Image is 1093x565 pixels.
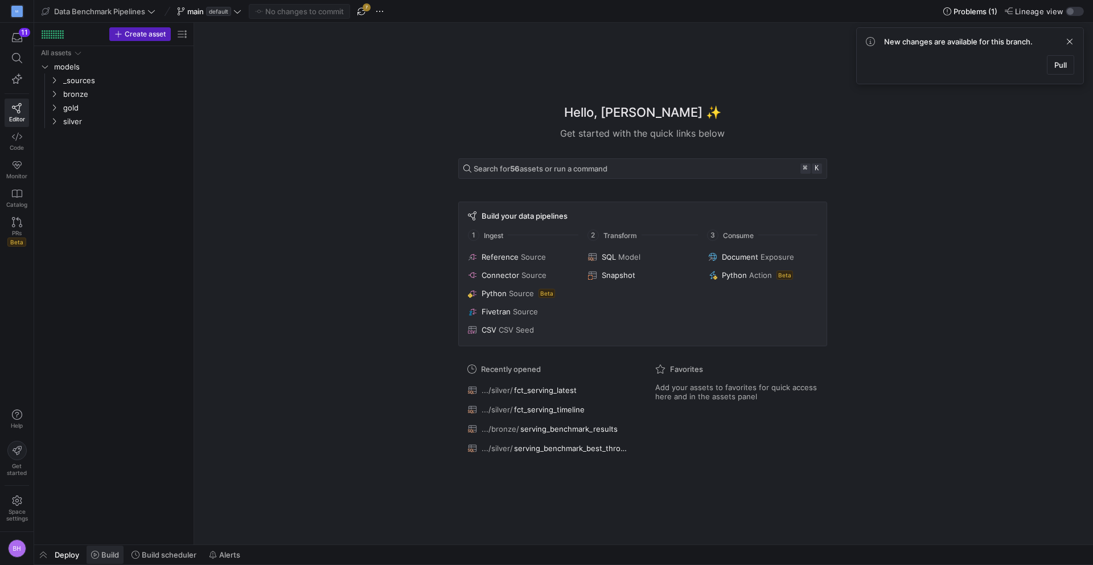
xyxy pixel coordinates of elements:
[465,383,632,398] button: .../silver/fct_serving_latest
[458,126,827,140] div: Get started with the quick links below
[706,268,819,282] button: PythonActionBeta
[125,30,166,38] span: Create asset
[586,250,699,264] button: SQLModel
[466,323,579,337] button: CSVCSV Seed
[10,144,24,151] span: Code
[54,60,187,73] span: models
[513,307,538,316] span: Source
[482,307,511,316] span: Fivetran
[655,383,818,401] span: Add your assets to favorites for quick access here and in the assets panel
[521,271,546,280] span: Source
[5,27,29,48] button: 11
[41,49,71,57] div: All assets
[466,250,579,264] button: ReferenceSource
[670,365,703,374] span: Favorites
[12,230,22,236] span: PRs
[520,424,618,433] span: serving_benchmark_results
[5,537,29,560] button: BH
[482,405,513,414] span: .../silver/
[465,441,632,456] button: .../silver/serving_benchmark_best_throughput_per_slo
[6,173,27,179] span: Monitor
[722,252,758,261] span: Document
[499,325,534,334] span: CSV Seed
[776,271,793,280] span: Beta
[465,402,632,417] button: .../silver/fct_serving_timeline
[63,115,187,128] span: silver
[482,444,513,453] span: .../silver/
[11,6,23,17] div: M
[481,365,541,374] span: Recently opened
[800,163,811,174] kbd: ⌘
[521,252,546,261] span: Source
[39,4,158,19] button: Data Benchmark Pipelines
[510,164,520,173] strong: 56
[39,46,189,60] div: Press SPACE to select this row.
[602,252,616,261] span: SQL
[101,550,119,559] span: Build
[761,252,794,261] span: Exposure
[54,7,145,16] span: Data Benchmark Pipelines
[1047,55,1074,75] button: Pull
[706,250,819,264] button: DocumentExposure
[109,27,171,41] button: Create asset
[482,424,519,433] span: .../bronze/
[5,436,29,481] button: Getstarted
[5,490,29,527] a: Spacesettings
[539,289,555,298] span: Beta
[482,271,519,280] span: Connector
[5,212,29,251] a: PRsBeta
[5,404,29,434] button: Help
[63,101,187,114] span: gold
[10,422,24,429] span: Help
[482,252,519,261] span: Reference
[5,155,29,184] a: Monitor
[1015,7,1063,16] span: Lineage view
[482,289,507,298] span: Python
[466,305,579,318] button: FivetranSource
[55,550,79,559] span: Deploy
[884,37,1033,46] span: New changes are available for this branch.
[749,271,772,280] span: Action
[474,164,607,173] span: Search for assets or run a command
[5,99,29,127] a: Editor
[8,539,26,558] div: BH
[5,127,29,155] a: Code
[482,325,496,334] span: CSV
[9,116,25,122] span: Editor
[1054,60,1067,69] span: Pull
[5,184,29,212] a: Catalog
[514,444,630,453] span: serving_benchmark_best_throughput_per_slo
[466,268,579,282] button: ConnectorSource
[722,271,747,280] span: Python
[564,103,721,122] h1: Hello, [PERSON_NAME] ✨
[39,60,189,73] div: Press SPACE to select this row.
[954,7,997,16] span: Problems (1)
[63,74,187,87] span: _sources
[465,421,632,436] button: .../bronze/serving_benchmark_results
[940,4,1000,19] button: Problems (1)
[142,550,196,559] span: Build scheduler
[206,7,231,16] span: default
[39,73,189,87] div: Press SPACE to select this row.
[509,289,534,298] span: Source
[586,268,699,282] button: Snapshot
[466,286,579,300] button: PythonSourceBeta
[602,271,635,280] span: Snapshot
[39,114,189,128] div: Press SPACE to select this row.
[618,252,640,261] span: Model
[174,4,244,19] button: maindefault
[514,405,585,414] span: fct_serving_timeline
[7,462,27,476] span: Get started
[458,158,827,179] button: Search for56assets or run a command⌘k
[514,386,577,395] span: fct_serving_latest
[6,201,27,208] span: Catalog
[126,545,202,564] button: Build scheduler
[19,28,30,37] div: 11
[482,386,513,395] span: .../silver/
[6,508,28,522] span: Space settings
[39,101,189,114] div: Press SPACE to select this row.
[63,88,187,101] span: bronze
[7,238,26,247] span: Beta
[812,163,822,174] kbd: k
[5,2,29,21] a: M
